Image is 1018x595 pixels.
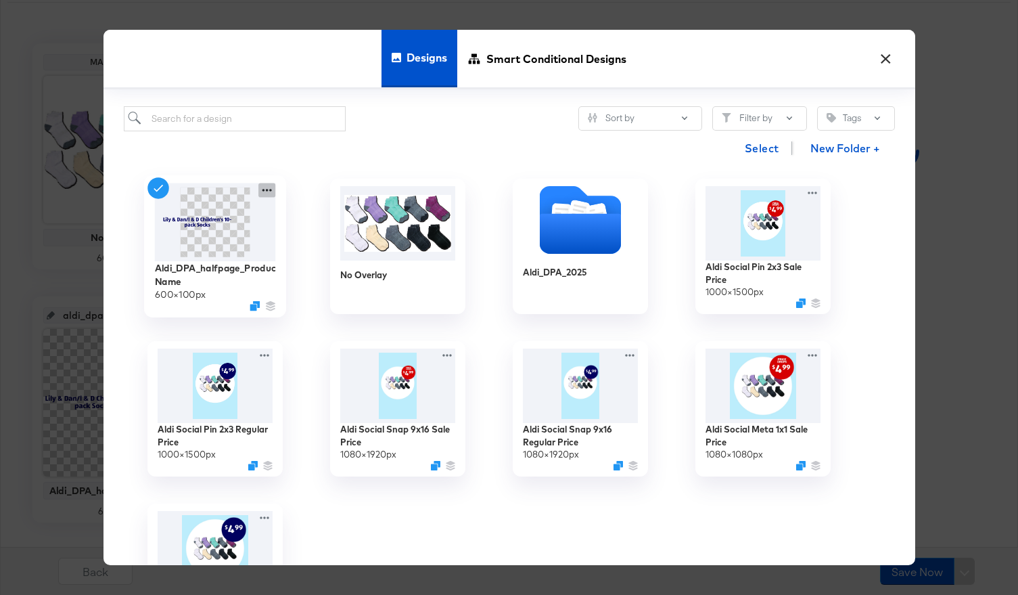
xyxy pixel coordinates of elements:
svg: Filter [722,113,731,123]
svg: Tag [827,113,836,123]
input: Search for a design [124,106,346,131]
div: Aldi Social Pin 2x3 Sale Price [705,261,820,286]
button: Select [739,135,785,162]
button: SlidersSort by [578,106,702,131]
svg: Sliders [588,113,597,123]
div: Aldi Social Snap 9x16 Regular Price1080×1920pxDuplicate [513,341,648,477]
button: × [874,43,898,68]
span: Designs [407,28,447,87]
img: 0e_Di5ISdeuFV4Cnng6kiQ.png [154,183,275,261]
svg: Duplicate [796,299,806,308]
div: Aldi Social Snap 9x16 Sale Price1080×1920pxDuplicate [330,341,465,477]
div: Aldi Social Snap 9x16 Regular Price [523,423,638,448]
img: mtXNO74T8LhH5FKIBPlJXA.jpg [340,349,455,423]
div: 1080 × 1920 px [523,448,579,461]
svg: Duplicate [250,301,260,311]
div: 1080 × 1920 px [340,448,396,461]
div: Aldi Social Pin 2x3 Sale Price1000×1500pxDuplicate [695,179,831,314]
div: Aldi Social Pin 2x3 Regular Price [158,423,273,448]
svg: Duplicate [796,461,806,470]
div: 1000 × 1500 px [705,286,764,299]
div: Aldi_DPA_2025 [523,267,587,280]
div: No Overlay [340,269,387,282]
div: 1000 × 1500 px [158,448,216,461]
img: bDSzYHo-hFBk__ZCI8Fs9g.jpg [158,511,273,586]
div: Aldi Social Snap 9x16 Sale Price [340,423,455,448]
img: original [340,186,455,261]
div: 600 × 100 px [154,288,206,301]
div: Aldi Social Meta 1x1 Sale Price1080×1080pxDuplicate [695,341,831,477]
div: Aldi Social Pin 2x3 Regular Price1000×1500pxDuplicate [147,341,283,477]
span: Smart Conditional Designs [486,28,626,88]
svg: Folder [513,186,648,254]
svg: Duplicate [614,461,623,470]
div: Aldi_DPA_halfpage_Product Name600×100pxDuplicate [144,175,286,317]
button: TagTags [817,106,895,131]
div: Aldi_DPA_2025 [513,179,648,314]
div: 1080 × 1080 px [705,448,763,461]
div: Aldi_DPA_halfpage_Product Name [154,261,275,288]
img: EvKFIWEZzycIrM8KzkZ0uA.jpg [705,349,820,423]
button: FilterFilter by [712,106,807,131]
div: Aldi Social Meta 1x1 Sale Price [705,423,820,448]
button: New Folder + [799,137,892,162]
div: No Overlay [330,179,465,314]
svg: Duplicate [248,461,258,470]
img: _Gi7FTyd-yb8T7usyNyRpg.jpg [523,349,638,423]
img: 0aZ4N4KMD2p9lWDNToyO1g.jpg [158,349,273,423]
svg: Duplicate [431,461,440,470]
img: kyeRxaeGhj69eT7ZRCdcFg.jpg [705,186,820,261]
span: Select [745,139,779,158]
